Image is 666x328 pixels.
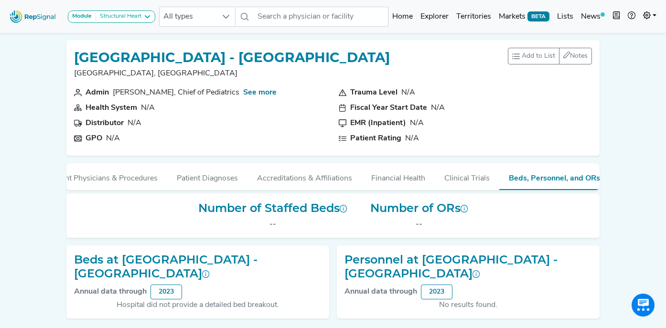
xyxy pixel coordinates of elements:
button: Clinical Trials [435,163,499,189]
button: Patient Diagnoses [167,163,247,189]
span: All types [160,7,217,26]
div: [PERSON_NAME], Chief of Pediatrics [113,87,239,98]
p: [GEOGRAPHIC_DATA], [GEOGRAPHIC_DATA] [74,68,390,79]
h2: Number of ORs [370,201,468,215]
div: N/A [431,102,445,114]
div: N/A [401,87,415,98]
h1: [GEOGRAPHIC_DATA] - [GEOGRAPHIC_DATA] [74,50,390,66]
a: News [577,7,609,26]
div: Annual data through [344,286,417,297]
div: N/A [405,133,419,144]
button: Accreditations & Affiliations [247,163,362,189]
div: Andrew Unger, Chief of Pediatrics [113,87,239,98]
h2: Beds at [GEOGRAPHIC_DATA] - [GEOGRAPHIC_DATA] [74,253,322,281]
span: -- [416,221,422,228]
div: No results found. [344,299,592,311]
span: Notes [570,53,588,60]
input: Search a physician or facility [254,7,389,27]
h2: Number of Staffed Beds [198,201,347,215]
span: Add to List [522,51,555,61]
div: Annual data through [74,286,147,297]
div: Structural Heart [96,13,141,21]
div: Admin [86,87,109,98]
a: Explorer [417,7,452,26]
div: toolbar [508,48,592,64]
div: Trauma Level [350,87,397,98]
a: See more [243,89,277,96]
div: EMR (Inpatient) [350,117,406,129]
div: 2023 [150,285,182,299]
div: N/A [141,102,155,114]
button: Intel Book [609,7,624,26]
div: Fiscal Year Start Date [350,102,427,114]
a: Territories [452,7,495,26]
button: Add to List [508,48,559,64]
a: Home [388,7,417,26]
div: 2023 [421,285,452,299]
button: Beds, Personnel, and ORs [499,163,610,190]
div: Patient Rating [350,133,401,144]
a: Lists [553,7,577,26]
button: Notes [559,48,592,64]
div: Distributor [86,117,124,129]
strong: Module [72,13,92,19]
button: Relevant Physicians & Procedures [33,163,167,189]
div: Hospital did not provide a detailed bed breakout. [117,299,279,311]
span: BETA [527,11,549,21]
button: Financial Health [362,163,435,189]
div: N/A [410,117,424,129]
div: GPO [86,133,102,144]
div: Health System [86,102,137,114]
h2: Personnel at [GEOGRAPHIC_DATA] - [GEOGRAPHIC_DATA] [344,253,592,281]
div: N/A [106,133,120,144]
div: N/A [128,117,141,129]
a: MarketsBETA [495,7,553,26]
button: ModuleStructural Heart [68,11,155,23]
span: -- [269,221,276,228]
